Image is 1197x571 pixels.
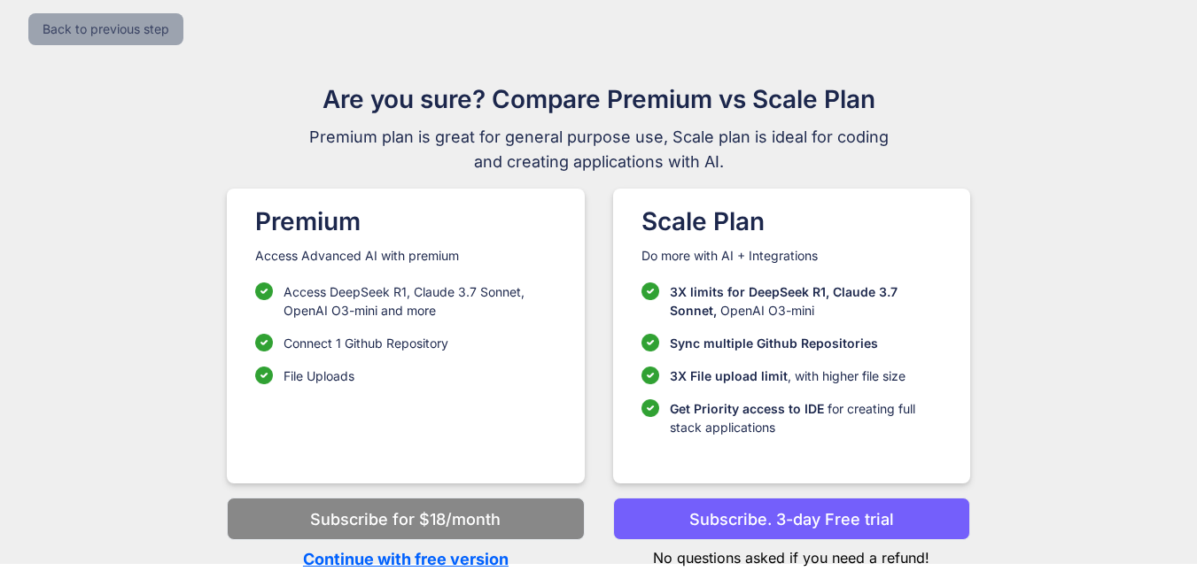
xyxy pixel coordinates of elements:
p: Subscribe. 3-day Free trial [689,507,894,531]
p: Do more with AI + Integrations [641,247,942,265]
h1: Premium [255,203,556,240]
h1: Are you sure? Compare Premium vs Scale Plan [301,81,897,118]
h1: Scale Plan [641,203,942,240]
span: 3X limits for DeepSeek R1, Claude 3.7 Sonnet, [670,284,898,318]
p: No questions asked if you need a refund! [613,540,970,568]
button: Back to previous step [28,13,183,45]
img: checklist [255,334,273,351]
p: for creating full stack applications [670,399,942,436]
img: checklist [641,282,659,300]
img: checklist [255,282,273,300]
img: checklist [641,399,659,417]
p: OpenAI O3-mini [670,282,942,320]
span: Premium plan is great for general purpose use, Scale plan is ideal for coding and creating applic... [301,125,897,174]
p: Access DeepSeek R1, Claude 3.7 Sonnet, OpenAI O3-mini and more [284,282,556,320]
p: , with higher file size [670,367,906,385]
span: Get Priority access to IDE [670,401,824,416]
button: Subscribe for $18/month [227,498,584,540]
p: Subscribe for $18/month [310,507,501,531]
img: checklist [255,367,273,384]
span: 3X File upload limit [670,368,788,383]
p: Sync multiple Github Repositories [670,334,878,352]
button: Subscribe. 3-day Free trial [613,498,970,540]
p: Access Advanced AI with premium [255,247,556,265]
img: checklist [641,334,659,351]
p: File Uploads [284,367,354,385]
img: checklist [641,367,659,384]
p: Continue with free version [227,547,584,571]
p: Connect 1 Github Repository [284,334,448,352]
